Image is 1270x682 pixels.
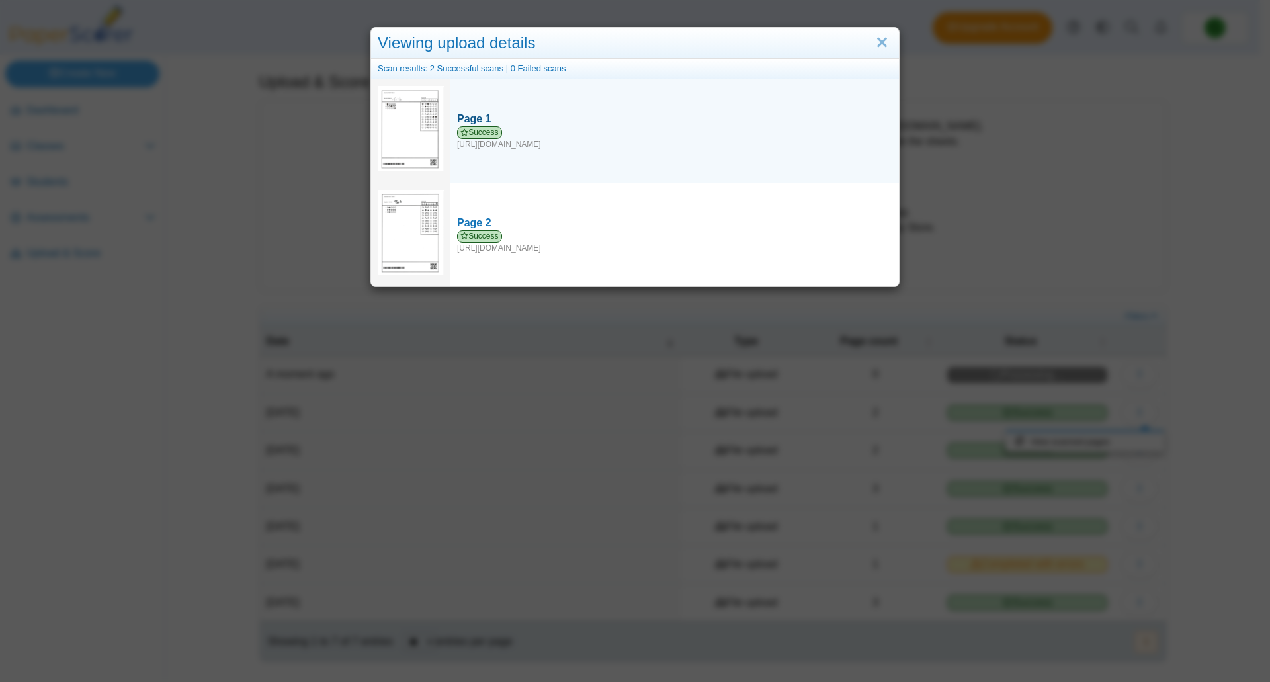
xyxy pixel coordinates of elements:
[450,105,899,157] a: Page 1 Success [URL][DOMAIN_NAME]
[457,230,502,243] span: Success
[457,230,892,254] div: [URL][DOMAIN_NAME]
[872,32,892,54] a: Close
[371,59,899,79] div: Scan results: 2 Successful scans | 0 Failed scans
[457,112,892,126] div: Page 1
[378,190,444,275] img: 3087284_MAY_13_2025T18_58_53_914000000.jpeg
[457,126,502,139] span: Success
[457,216,892,230] div: Page 2
[450,209,899,261] a: Page 2 Success [URL][DOMAIN_NAME]
[371,28,899,59] div: Viewing upload details
[457,126,892,150] div: [URL][DOMAIN_NAME]
[378,86,444,171] img: 3087283_MAY_13_2025T18_59_50_136000000.jpeg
